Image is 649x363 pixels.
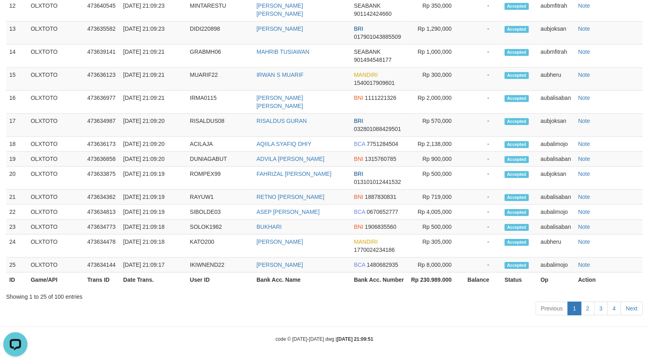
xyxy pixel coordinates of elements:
[257,72,304,78] a: IRWAN S MUARIF
[84,257,120,272] td: 473634144
[354,25,363,32] span: BRI
[354,247,395,253] span: Copy 1770024234186 to clipboard
[354,57,392,63] span: Copy 901494548177 to clipboard
[505,95,529,102] span: Accepted
[407,219,464,234] td: Rp 500,000
[120,167,187,190] td: [DATE] 21:09:19
[365,95,396,101] span: Copy 1111221326 to clipboard
[354,262,365,268] span: BCA
[407,21,464,44] td: Rp 1,290,000
[537,91,575,114] td: aubalisaban
[365,194,396,200] span: Copy 1887830831 to clipboard
[537,272,575,287] th: Op
[505,262,529,269] span: Accepted
[578,49,590,55] a: Note
[464,137,501,152] td: -
[187,234,253,257] td: KATO200
[27,257,84,272] td: OLXTOTO
[27,44,84,68] td: OLXTOTO
[575,272,643,287] th: Action
[505,194,529,201] span: Accepted
[505,224,529,231] span: Accepted
[464,190,501,205] td: -
[6,219,27,234] td: 23
[187,205,253,219] td: SIBOLDE03
[257,25,303,32] a: [PERSON_NAME]
[578,95,590,101] a: Note
[407,137,464,152] td: Rp 2,138,000
[464,205,501,219] td: -
[187,257,253,272] td: IKIWNEND22
[120,152,187,167] td: [DATE] 21:09:20
[27,219,84,234] td: OLXTOTO
[6,114,27,137] td: 17
[276,336,373,342] small: code © [DATE]-[DATE] dwg |
[6,234,27,257] td: 24
[27,91,84,114] td: OLXTOTO
[407,91,464,114] td: Rp 2,000,000
[505,3,529,10] span: Accepted
[3,3,27,27] button: Open LiveChat chat widget
[365,224,396,230] span: Copy 1906835560 to clipboard
[257,95,303,109] a: [PERSON_NAME] [PERSON_NAME]
[257,118,307,124] a: RISALDUS GURAN
[84,91,120,114] td: 473636977
[27,152,84,167] td: OLXTOTO
[84,44,120,68] td: 473639141
[257,141,312,147] a: AQIILA SYAFIQ DHIY
[27,205,84,219] td: OLXTOTO
[578,25,590,32] a: Note
[407,68,464,91] td: Rp 300,000
[537,190,575,205] td: aubalisaban
[354,156,363,162] span: BNI
[537,137,575,152] td: aubalimojo
[578,224,590,230] a: Note
[505,141,529,148] span: Accepted
[6,289,643,301] div: Showing 1 to 25 of 100 entries
[581,302,595,315] a: 2
[27,167,84,190] td: OLXTOTO
[354,224,363,230] span: BNI
[257,171,331,177] a: FAHRIZAL [PERSON_NAME]
[464,234,501,257] td: -
[365,156,396,162] span: Copy 1315760785 to clipboard
[464,21,501,44] td: -
[27,137,84,152] td: OLXTOTO
[6,68,27,91] td: 15
[187,190,253,205] td: RAYUW1
[351,272,407,287] th: Bank Acc. Number
[464,257,501,272] td: -
[407,167,464,190] td: Rp 500,000
[257,49,310,55] a: MAHRIB TUSIAWAN
[84,114,120,137] td: 473634987
[578,209,590,215] a: Note
[537,167,575,190] td: aubjoksan
[354,238,378,245] span: MANDIRI
[505,26,529,33] span: Accepted
[354,11,392,17] span: Copy 901142424660 to clipboard
[537,152,575,167] td: aubalisaban
[354,72,378,78] span: MANDIRI
[120,68,187,91] td: [DATE] 21:09:21
[354,179,401,185] span: Copy 013101012441532 to clipboard
[505,118,529,125] span: Accepted
[84,219,120,234] td: 473634773
[354,49,381,55] span: SEABANK
[367,209,398,215] span: Copy 0670652777 to clipboard
[367,262,398,268] span: Copy 1480682935 to clipboard
[187,152,253,167] td: DUNIAGABUT
[354,2,381,9] span: SEABANK
[407,257,464,272] td: Rp 8,000,000
[537,219,575,234] td: aubalisaban
[27,68,84,91] td: OLXTOTO
[537,205,575,219] td: aubalimojo
[537,44,575,68] td: aubmfitrah
[6,21,27,44] td: 13
[594,302,608,315] a: 3
[354,194,363,200] span: BNI
[6,167,27,190] td: 20
[578,141,590,147] a: Note
[464,114,501,137] td: -
[257,262,303,268] a: [PERSON_NAME]
[187,91,253,114] td: IRMA0115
